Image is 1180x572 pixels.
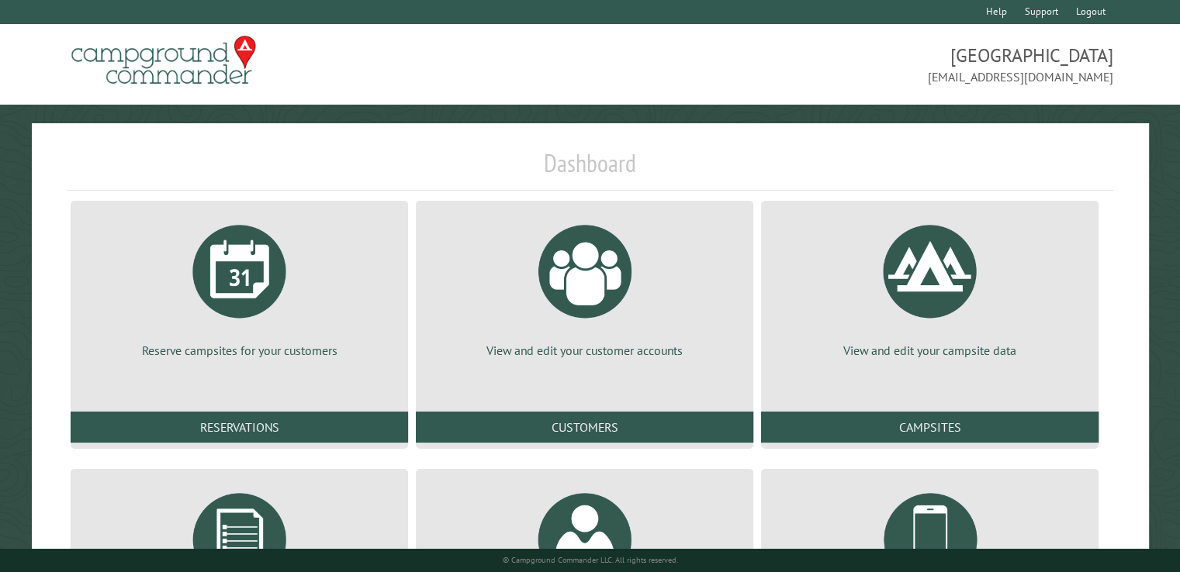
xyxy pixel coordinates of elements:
[590,43,1113,86] span: [GEOGRAPHIC_DATA] [EMAIL_ADDRESS][DOMAIN_NAME]
[89,213,389,359] a: Reserve campsites for your customers
[434,342,735,359] p: View and edit your customer accounts
[503,555,678,565] small: © Campground Commander LLC. All rights reserved.
[780,213,1080,359] a: View and edit your campsite data
[780,342,1080,359] p: View and edit your campsite data
[416,412,753,443] a: Customers
[67,148,1113,191] h1: Dashboard
[71,412,408,443] a: Reservations
[67,30,261,91] img: Campground Commander
[434,213,735,359] a: View and edit your customer accounts
[761,412,1099,443] a: Campsites
[89,342,389,359] p: Reserve campsites for your customers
